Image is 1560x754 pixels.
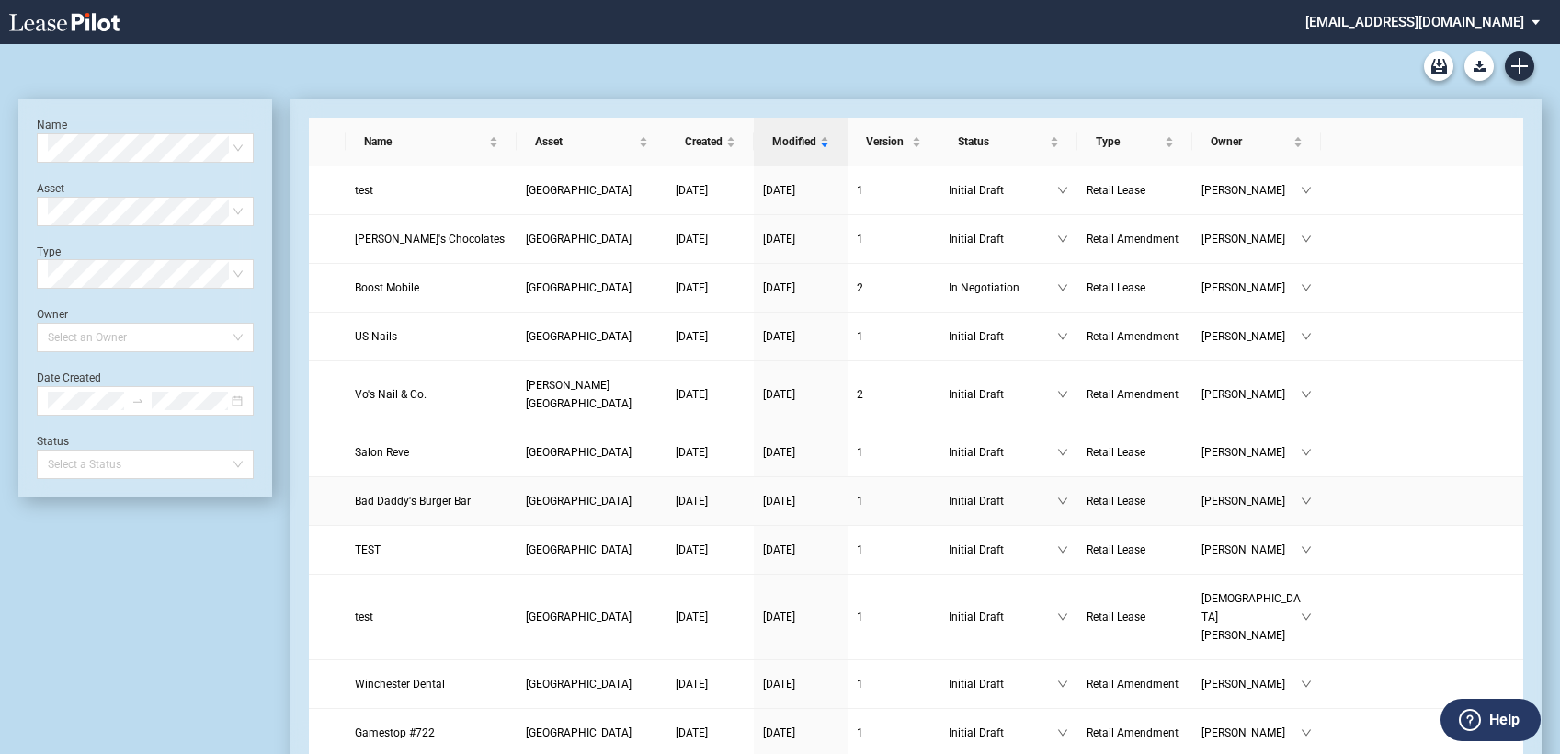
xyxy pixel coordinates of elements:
[1087,495,1145,508] span: Retail Lease
[1057,611,1068,623] span: down
[763,541,838,559] a: [DATE]
[1057,234,1068,245] span: down
[676,495,708,508] span: [DATE]
[526,678,632,691] span: Winchester Square
[763,446,795,459] span: [DATE]
[848,118,939,166] th: Version
[1201,724,1301,742] span: [PERSON_NAME]
[676,279,745,297] a: [DATE]
[355,675,507,693] a: Winchester Dental
[1301,727,1312,738] span: down
[676,446,708,459] span: [DATE]
[1192,118,1321,166] th: Owner
[1087,543,1145,556] span: Retail Lease
[857,388,863,401] span: 2
[763,675,838,693] a: [DATE]
[1301,447,1312,458] span: down
[666,118,754,166] th: Created
[949,279,1057,297] span: In Negotiation
[763,281,795,294] span: [DATE]
[355,279,507,297] a: Boost Mobile
[346,118,517,166] th: Name
[355,608,507,626] a: test
[1201,327,1301,346] span: [PERSON_NAME]
[857,327,930,346] a: 1
[526,281,632,294] span: Sunbury Plaza
[1087,675,1183,693] a: Retail Amendment
[857,678,863,691] span: 1
[676,608,745,626] a: [DATE]
[1201,181,1301,200] span: [PERSON_NAME]
[1077,118,1192,166] th: Type
[526,327,657,346] a: [GEOGRAPHIC_DATA]
[763,443,838,462] a: [DATE]
[1057,282,1068,293] span: down
[857,279,930,297] a: 2
[857,281,863,294] span: 2
[1424,51,1453,81] a: Archive
[355,726,435,739] span: Gamestop #722
[1087,541,1183,559] a: Retail Lease
[1087,608,1183,626] a: Retail Lease
[1096,132,1161,151] span: Type
[526,184,632,197] span: Stone Creek Village
[526,608,657,626] a: [GEOGRAPHIC_DATA]
[1057,447,1068,458] span: down
[763,611,795,623] span: [DATE]
[355,678,445,691] span: Winchester Dental
[772,132,816,151] span: Modified
[355,281,419,294] span: Boost Mobile
[1087,184,1145,197] span: Retail Lease
[526,330,632,343] span: Renaissance Village
[949,541,1057,559] span: Initial Draft
[676,181,745,200] a: [DATE]
[1440,699,1541,741] button: Help
[1201,279,1301,297] span: [PERSON_NAME]
[37,119,67,131] label: Name
[676,678,708,691] span: [DATE]
[355,230,507,248] a: [PERSON_NAME]'s Chocolates
[763,492,838,510] a: [DATE]
[763,230,838,248] a: [DATE]
[1087,443,1183,462] a: Retail Lease
[1087,446,1145,459] span: Retail Lease
[1087,279,1183,297] a: Retail Lease
[364,132,485,151] span: Name
[526,541,657,559] a: [GEOGRAPHIC_DATA]
[355,385,507,404] a: Vo's Nail & Co.
[857,181,930,200] a: 1
[763,330,795,343] span: [DATE]
[857,495,863,508] span: 1
[37,246,61,258] label: Type
[1087,181,1183,200] a: Retail Lease
[1087,724,1183,742] a: Retail Amendment
[1087,492,1183,510] a: Retail Lease
[676,543,708,556] span: [DATE]
[676,611,708,623] span: [DATE]
[1087,327,1183,346] a: Retail Amendment
[37,182,64,195] label: Asset
[355,495,471,508] span: Bad Daddy's Burger Bar
[958,132,1046,151] span: Status
[37,308,68,321] label: Owner
[676,443,745,462] a: [DATE]
[355,330,397,343] span: US Nails
[949,608,1057,626] span: Initial Draft
[37,435,69,448] label: Status
[535,132,635,151] span: Asset
[1201,675,1301,693] span: [PERSON_NAME]
[949,675,1057,693] span: Initial Draft
[857,443,930,462] a: 1
[763,279,838,297] a: [DATE]
[526,446,632,459] span: Stone Creek Village
[526,724,657,742] a: [GEOGRAPHIC_DATA]
[355,181,507,200] a: test
[355,443,507,462] a: Salon Reve
[526,376,657,413] a: [PERSON_NAME][GEOGRAPHIC_DATA]
[355,184,373,197] span: test
[526,495,632,508] span: Park West Village III
[1301,234,1312,245] span: down
[1087,233,1179,246] span: Retail Amendment
[676,385,745,404] a: [DATE]
[1459,51,1499,81] md-menu: Download Blank Form List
